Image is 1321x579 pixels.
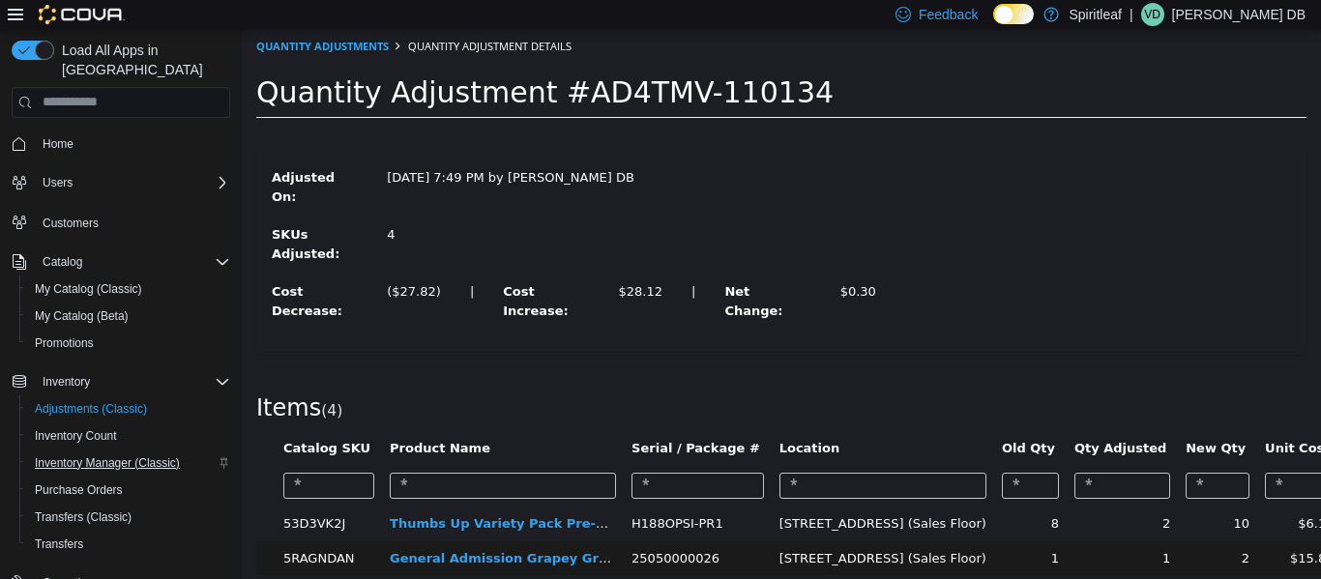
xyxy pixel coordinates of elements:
[85,373,95,391] span: 4
[1144,3,1160,26] span: VD
[148,410,252,429] button: Product Name
[382,478,530,512] td: H188OPSI-PR1
[148,522,631,536] a: General Admission Grapey Grape Distillate Infused Pre-Roll - 3 x .5g
[43,136,73,152] span: Home
[936,512,1015,547] td: 2
[42,410,132,429] button: Catalog SKU
[944,410,1008,429] button: New Qty
[1141,3,1164,26] div: Valerie DB
[19,531,238,558] button: Transfers
[382,512,530,547] td: 25050000026
[43,374,90,390] span: Inventory
[19,395,238,422] button: Adjustments (Classic)
[35,401,147,417] span: Adjustments (Classic)
[27,397,155,420] a: Adjustments (Classic)
[15,253,131,291] label: Cost Decrease:
[79,373,101,391] small: ( )
[993,4,1034,24] input: Dark Mode
[35,455,180,471] span: Inventory Manager (Classic)
[166,10,330,24] span: Quantity Adjustment Details
[468,253,583,291] label: Net Change:
[15,139,131,177] label: Adjusted On:
[752,478,825,512] td: 8
[15,46,592,80] span: Quantity Adjustment #AD4TMV-110134
[760,410,817,429] button: Old Qty
[34,512,140,547] td: 5RAGNDAN
[1069,3,1121,26] p: Spiritleaf
[4,368,238,395] button: Inventory
[1023,410,1092,429] button: Unit Cost
[35,171,80,194] button: Users
[19,303,238,330] button: My Catalog (Beta)
[27,424,125,448] a: Inventory Count
[27,332,230,355] span: Promotions
[19,330,238,357] button: Promotions
[27,277,150,301] a: My Catalog (Classic)
[27,277,230,301] span: My Catalog (Classic)
[35,509,132,525] span: Transfers (Classic)
[27,506,230,529] span: Transfers (Classic)
[35,536,83,552] span: Transfers
[390,410,522,429] button: Serial / Package #
[27,478,230,502] span: Purchase Orders
[833,410,928,429] button: Qty Adjusted
[39,5,125,24] img: Cova
[27,304,136,328] a: My Catalog (Beta)
[43,254,82,270] span: Catalog
[19,504,238,531] button: Transfers (Classic)
[35,370,230,393] span: Inventory
[15,196,131,234] label: SKUs Adjusted:
[35,210,230,234] span: Customers
[599,253,634,273] div: $0.30
[27,533,91,556] a: Transfers
[35,250,230,274] span: Catalog
[27,424,230,448] span: Inventory Count
[35,171,230,194] span: Users
[35,131,230,156] span: Home
[35,482,123,498] span: Purchase Orders
[4,208,238,236] button: Customers
[4,130,238,158] button: Home
[148,487,438,502] a: Thumbs Up Variety Pack Pre-Roll - 2 x 1g
[538,410,602,429] button: Location
[35,281,142,297] span: My Catalog (Classic)
[377,253,422,273] div: $28.12
[1130,3,1133,26] p: |
[35,308,129,324] span: My Catalog (Beta)
[131,139,407,159] div: [DATE] 7:49 PM by [PERSON_NAME] DB
[35,370,98,393] button: Inventory
[43,175,73,190] span: Users
[1015,478,1100,512] td: $6.13
[27,451,188,475] a: Inventory Manager (Classic)
[825,512,936,547] td: 1
[247,253,362,291] label: Cost Increase:
[435,253,468,273] label: |
[35,212,106,235] a: Customers
[27,451,230,475] span: Inventory Manager (Classic)
[54,41,230,79] span: Load All Apps in [GEOGRAPHIC_DATA]
[27,533,230,556] span: Transfers
[19,275,238,303] button: My Catalog (Classic)
[936,478,1015,512] td: 10
[825,478,936,512] td: 2
[752,512,825,547] td: 1
[27,478,131,502] a: Purchase Orders
[35,250,90,274] button: Catalog
[43,216,99,231] span: Customers
[35,132,81,156] a: Home
[4,169,238,196] button: Users
[19,422,238,449] button: Inventory Count
[145,253,199,273] div: ($27.82)
[919,5,978,24] span: Feedback
[4,248,238,275] button: Catalog
[15,10,147,24] a: Quantity Adjustments
[27,397,230,420] span: Adjustments (Classic)
[993,24,994,25] span: Dark Mode
[145,196,291,216] div: 4
[538,522,745,536] span: [STREET_ADDRESS] (Sales Floor)
[27,332,102,355] a: Promotions
[19,477,238,504] button: Purchase Orders
[19,449,238,477] button: Inventory Manager (Classic)
[27,304,230,328] span: My Catalog (Beta)
[15,365,79,392] span: Items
